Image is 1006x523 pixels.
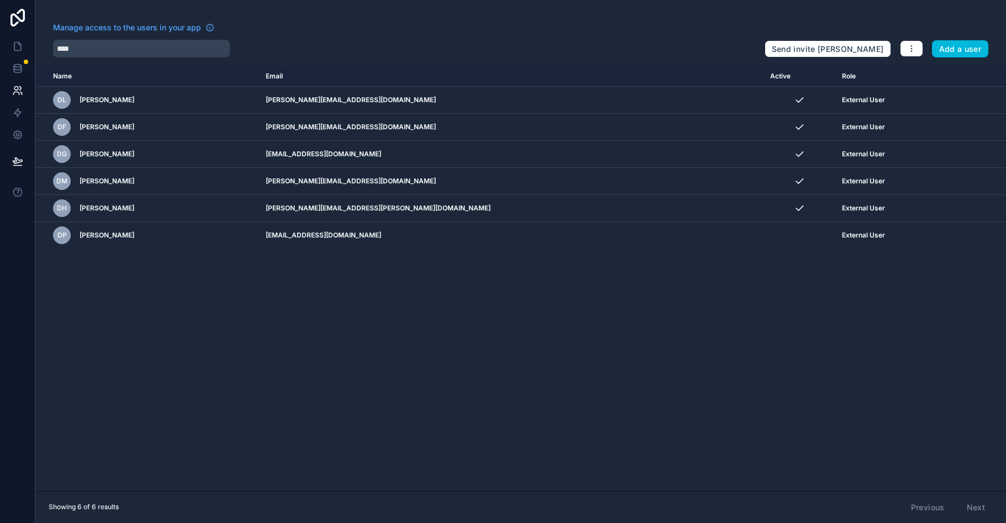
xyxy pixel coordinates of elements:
[80,96,134,104] span: [PERSON_NAME]
[35,66,259,87] th: Name
[35,66,1006,491] div: scrollable content
[259,87,763,114] td: [PERSON_NAME][EMAIL_ADDRESS][DOMAIN_NAME]
[57,150,67,159] span: DG
[842,150,885,159] span: External User
[259,141,763,168] td: [EMAIL_ADDRESS][DOMAIN_NAME]
[53,22,214,33] a: Manage access to the users in your app
[56,177,67,186] span: DM
[259,222,763,249] td: [EMAIL_ADDRESS][DOMAIN_NAME]
[49,503,119,511] span: Showing 6 of 6 results
[763,66,835,87] th: Active
[932,40,989,58] button: Add a user
[57,204,67,213] span: DH
[835,66,955,87] th: Role
[57,96,66,104] span: DL
[842,96,885,104] span: External User
[259,114,763,141] td: [PERSON_NAME][EMAIL_ADDRESS][DOMAIN_NAME]
[80,204,134,213] span: [PERSON_NAME]
[80,123,134,131] span: [PERSON_NAME]
[842,231,885,240] span: External User
[842,177,885,186] span: External User
[842,123,885,131] span: External User
[80,231,134,240] span: [PERSON_NAME]
[259,168,763,195] td: [PERSON_NAME][EMAIL_ADDRESS][DOMAIN_NAME]
[80,150,134,159] span: [PERSON_NAME]
[842,204,885,213] span: External User
[259,195,763,222] td: [PERSON_NAME][EMAIL_ADDRESS][PERSON_NAME][DOMAIN_NAME]
[259,66,763,87] th: Email
[765,40,891,58] button: Send invite [PERSON_NAME]
[80,177,134,186] span: [PERSON_NAME]
[57,231,67,240] span: DP
[57,123,66,131] span: DF
[53,22,201,33] span: Manage access to the users in your app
